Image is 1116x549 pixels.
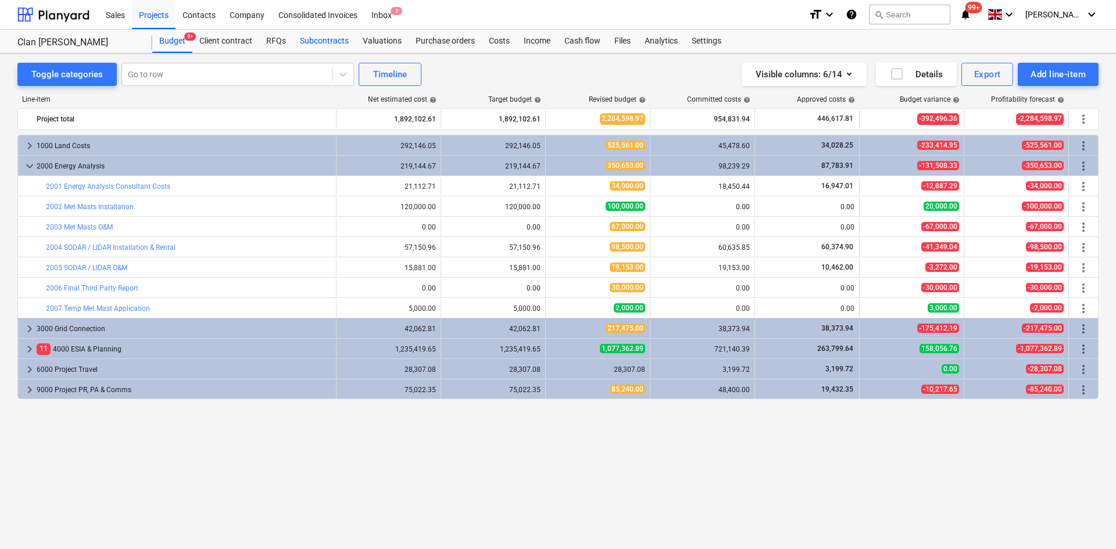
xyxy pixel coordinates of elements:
[341,142,436,150] div: 292,146.05
[1076,322,1090,336] span: More actions
[293,30,356,53] a: Subcontracts
[517,30,557,53] a: Income
[550,365,645,374] div: 28,307.08
[37,340,331,358] div: 4000 ESIA & Planning
[356,30,409,53] a: Valuations
[928,303,959,313] span: 3,000.00
[1031,67,1086,82] div: Add line-item
[874,10,884,19] span: search
[610,385,645,394] span: 85,240.00
[23,159,37,173] span: keyboard_arrow_down
[846,96,855,103] span: help
[974,67,1001,82] div: Export
[1022,161,1064,170] span: -350,653.00
[1026,385,1064,394] span: -85,240.00
[17,37,138,49] div: Clan [PERSON_NAME]
[532,96,541,103] span: help
[1076,241,1090,254] span: More actions
[368,95,437,103] div: Net estimated cost
[446,162,541,170] div: 219,144.67
[1026,242,1064,252] span: -98,500.00
[482,30,517,53] div: Costs
[655,182,750,191] div: 18,450.44
[655,304,750,313] div: 0.00
[960,8,971,21] i: notifications
[600,113,645,124] span: 2,284,598.97
[152,30,192,53] a: Budget9+
[1030,303,1064,313] span: -2,000.00
[341,365,436,374] div: 28,307.08
[917,324,959,333] span: -175,412.19
[607,30,638,53] a: Files
[446,182,541,191] div: 21,112.71
[655,386,750,394] div: 48,400.00
[820,324,854,332] span: 38,373.94
[921,222,959,231] span: -67,000.00
[1076,383,1090,397] span: More actions
[1055,96,1064,103] span: help
[1076,261,1090,275] span: More actions
[900,95,960,103] div: Budget variance
[557,30,607,53] a: Cash flow
[341,345,436,353] div: 1,235,419.65
[1076,200,1090,214] span: More actions
[638,30,685,53] a: Analytics
[921,283,959,292] span: -30,000.00
[23,363,37,376] span: keyboard_arrow_right
[37,360,331,379] div: 6000 Project Travel
[1076,342,1090,356] span: More actions
[446,142,541,150] div: 292,146.05
[341,223,436,231] div: 0.00
[341,304,436,313] div: 5,000.00
[46,203,134,211] a: 2002 Met Masts Installation
[341,264,436,272] div: 15,881.00
[1058,493,1116,549] iframe: Chat Widget
[760,304,854,313] div: 0.00
[742,63,867,86] button: Visible columns:6/14
[965,2,982,13] span: 99+
[1026,181,1064,191] span: -34,000.00
[610,181,645,191] span: 34,000.00
[341,182,436,191] div: 21,112.71
[655,162,750,170] div: 98,239.29
[797,95,855,103] div: Approved costs
[391,7,402,15] span: 3
[741,96,750,103] span: help
[359,63,421,86] button: Timeline
[824,365,854,373] span: 3,199.72
[46,223,113,231] a: 2003 Met Masts O&M
[760,223,854,231] div: 0.00
[341,162,436,170] div: 219,144.67
[446,203,541,211] div: 120,000.00
[1085,8,1099,21] i: keyboard_arrow_down
[427,96,437,103] span: help
[446,284,541,292] div: 0.00
[655,203,750,211] div: 0.00
[991,95,1064,103] div: Profitability forecast
[446,386,541,394] div: 75,022.35
[820,162,854,170] span: 87,783.91
[1076,112,1090,126] span: More actions
[259,30,293,53] a: RFQs
[446,243,541,252] div: 57,150.96
[655,325,750,333] div: 38,373.94
[446,365,541,374] div: 28,307.08
[409,30,482,53] a: Purchase orders
[589,95,646,103] div: Revised budget
[685,30,728,53] a: Settings
[46,264,127,272] a: 2005 SODAR / LIDAR O&M
[446,223,541,231] div: 0.00
[920,344,959,353] span: 158,056.76
[446,345,541,353] div: 1,235,419.65
[942,364,959,374] span: 0.00
[23,342,37,356] span: keyboard_arrow_right
[446,110,541,128] div: 1,892,102.61
[1076,281,1090,295] span: More actions
[17,95,337,103] div: Line-item
[820,141,854,149] span: 34,028.25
